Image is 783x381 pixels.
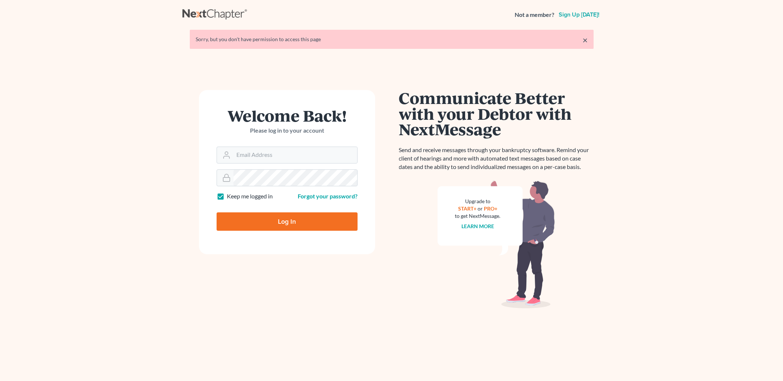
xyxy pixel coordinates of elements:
h1: Welcome Back! [217,108,358,123]
input: Email Address [233,147,357,163]
p: Send and receive messages through your bankruptcy software. Remind your client of hearings and mo... [399,146,594,171]
img: nextmessage_bg-59042aed3d76b12b5cd301f8e5b87938c9018125f34e5fa2b7a6b67550977c72.svg [438,180,555,309]
strong: Not a member? [515,11,554,19]
p: Please log in to your account [217,126,358,135]
div: to get NextMessage. [455,212,501,220]
h1: Communicate Better with your Debtor with NextMessage [399,90,594,137]
a: Sign up [DATE]! [557,12,601,18]
a: × [583,36,588,44]
label: Keep me logged in [227,192,273,201]
a: Forgot your password? [298,193,358,200]
a: START+ [458,205,476,212]
a: Learn more [461,223,494,229]
input: Log In [217,212,358,231]
div: Upgrade to [455,198,501,205]
div: Sorry, but you don't have permission to access this page [196,36,588,43]
a: PRO+ [484,205,497,212]
span: or [478,205,483,212]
